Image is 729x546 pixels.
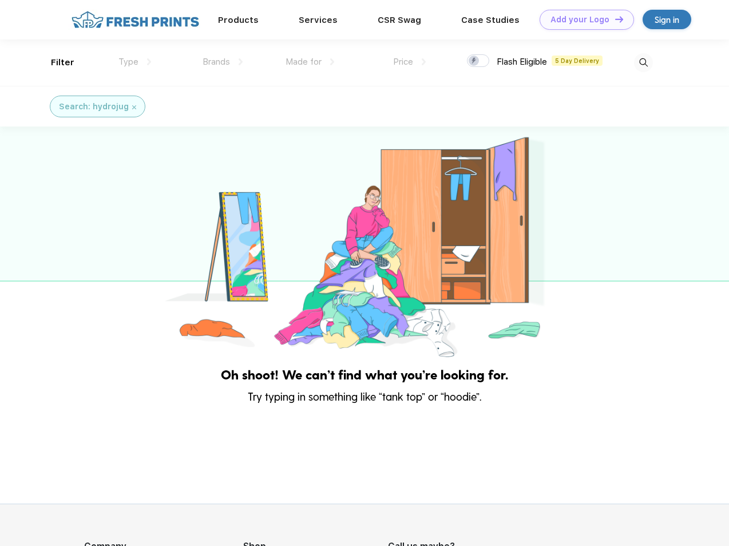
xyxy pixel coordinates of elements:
[655,13,679,26] div: Sign in
[643,10,691,29] a: Sign in
[132,105,136,109] img: filter_cancel.svg
[118,57,138,67] span: Type
[552,56,603,66] span: 5 Day Delivery
[59,101,129,113] div: Search: hydrojug
[497,57,547,67] span: Flash Eligible
[550,15,609,25] div: Add your Logo
[51,56,74,69] div: Filter
[68,10,203,30] img: fo%20logo%202.webp
[422,58,426,65] img: dropdown.png
[203,57,230,67] span: Brands
[147,58,151,65] img: dropdown.png
[393,57,413,67] span: Price
[239,58,243,65] img: dropdown.png
[615,16,623,22] img: DT
[286,57,322,67] span: Made for
[634,53,653,72] img: desktop_search.svg
[218,15,259,25] a: Products
[330,58,334,65] img: dropdown.png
